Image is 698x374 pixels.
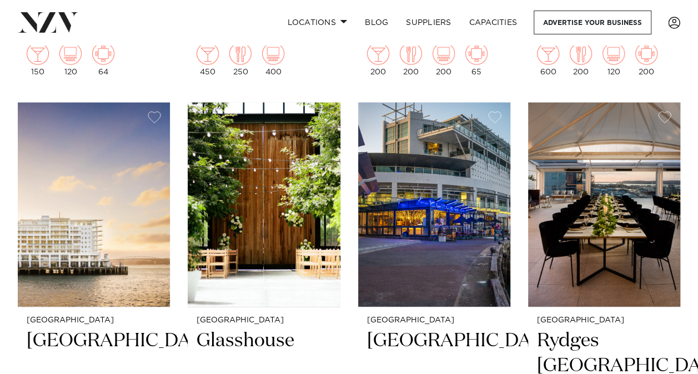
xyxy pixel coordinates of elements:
[465,43,488,65] img: meeting.png
[262,43,284,65] img: theatre.png
[197,43,219,76] div: 450
[59,43,82,65] img: theatre.png
[27,316,161,325] small: [GEOGRAPHIC_DATA]
[537,43,559,76] div: 600
[635,43,657,76] div: 200
[197,316,331,325] small: [GEOGRAPHIC_DATA]
[570,43,592,76] div: 200
[92,43,114,76] div: 64
[27,43,49,76] div: 150
[367,43,389,76] div: 200
[356,11,397,34] a: BLOG
[197,43,219,65] img: cocktail.png
[262,43,284,76] div: 400
[465,43,488,76] div: 65
[635,43,657,65] img: meeting.png
[534,11,651,34] a: Advertise your business
[433,43,455,65] img: theatre.png
[397,11,460,34] a: SUPPLIERS
[59,43,82,76] div: 120
[400,43,422,65] img: dining.png
[570,43,592,65] img: dining.png
[433,43,455,76] div: 200
[537,43,559,65] img: cocktail.png
[367,43,389,65] img: cocktail.png
[602,43,625,76] div: 120
[18,12,78,32] img: nzv-logo.png
[460,11,526,34] a: Capacities
[367,316,501,325] small: [GEOGRAPHIC_DATA]
[278,11,356,34] a: Locations
[92,43,114,65] img: meeting.png
[27,43,49,65] img: cocktail.png
[602,43,625,65] img: theatre.png
[229,43,252,65] img: dining.png
[400,43,422,76] div: 200
[537,316,671,325] small: [GEOGRAPHIC_DATA]
[229,43,252,76] div: 250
